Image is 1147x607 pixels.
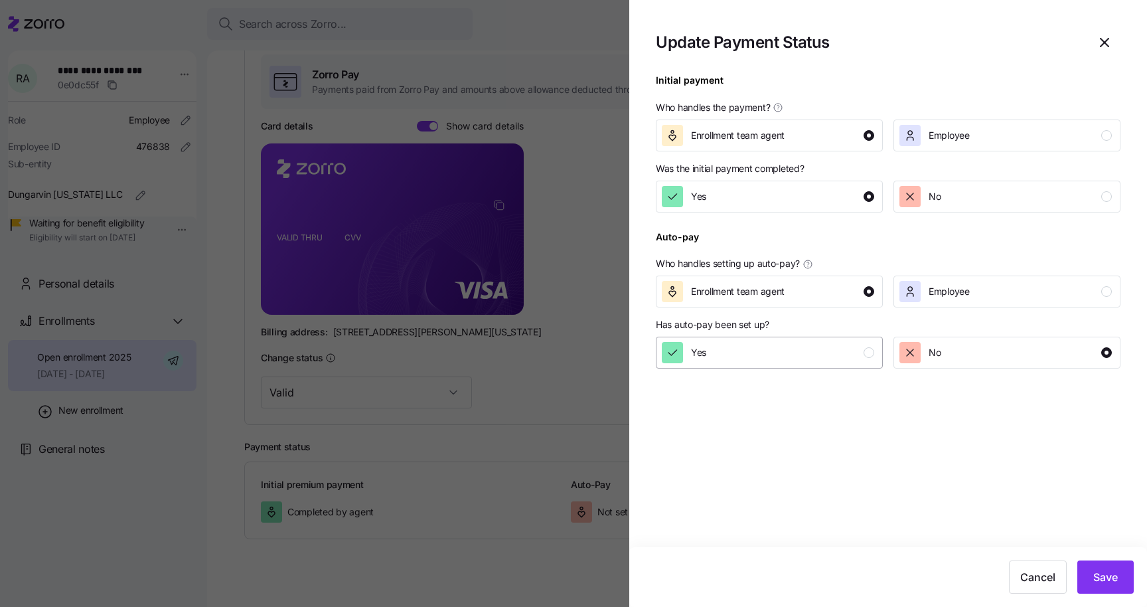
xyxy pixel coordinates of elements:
span: Enrollment team agent [691,129,785,142]
span: No [929,190,941,203]
span: Employee [929,285,970,298]
span: No [929,346,941,359]
span: Employee [929,129,970,142]
h1: Update Payment Status [656,32,830,52]
span: Save [1093,569,1118,585]
div: Auto-pay [656,230,699,255]
span: Yes [691,190,706,203]
span: Who handles the payment? [656,101,770,114]
span: Yes [691,346,706,359]
span: Has auto-pay been set up? [656,318,769,331]
span: Was the initial payment completed? [656,162,804,175]
div: Initial payment [656,73,724,98]
button: Cancel [1009,561,1067,594]
span: Cancel [1020,569,1055,585]
span: Enrollment team agent [691,285,785,298]
span: Who handles setting up auto-pay? [656,257,800,270]
button: Save [1077,561,1134,594]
